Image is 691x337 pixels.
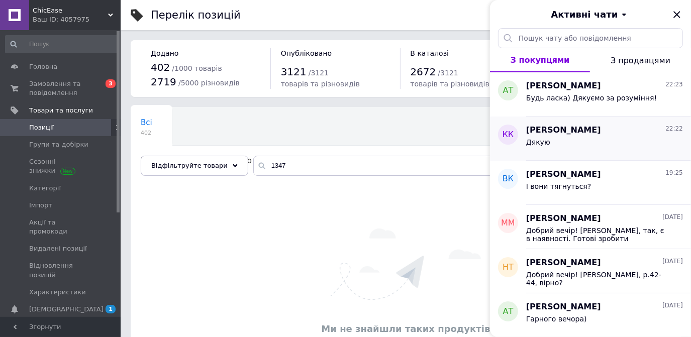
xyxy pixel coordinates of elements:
[141,129,152,137] span: 402
[29,288,86,297] span: Характеристики
[5,35,119,53] input: Пошук
[33,15,121,24] div: Ваш ID: 4057975
[281,49,332,57] span: Опубліковано
[29,140,88,149] span: Групи та добірки
[438,69,458,77] span: / 3121
[29,184,61,193] span: Категорії
[490,249,691,293] button: НТ[PERSON_NAME][DATE]Добрий вечір! [PERSON_NAME], р.42-44, вірно?
[151,76,176,88] span: 2719
[331,229,481,300] img: Нічого не знайдено
[29,79,93,97] span: Замовлення та повідомлення
[503,306,514,317] span: АТ
[671,9,683,21] button: Закрити
[411,49,449,57] span: В каталозі
[490,72,691,117] button: АТ[PERSON_NAME]22:23Будь ласка) Дякуємо за розуміння!
[662,213,683,221] span: [DATE]
[526,213,601,224] span: [PERSON_NAME]
[253,156,671,176] input: Пошук по назві позиції, артикулу і пошуковим запитам
[106,305,116,313] span: 1
[29,106,93,115] span: Товари та послуги
[29,157,93,175] span: Сезонні знижки
[665,80,683,89] span: 22:23
[29,244,87,253] span: Видалені позиції
[29,123,54,132] span: Позиції
[136,322,676,335] div: Ми не знайшли таких продуктів
[281,66,307,78] span: 3121
[151,162,228,169] span: Відфільтруйте товари
[141,118,152,127] span: Всі
[501,217,515,229] span: ММ
[518,8,663,21] button: Активні чати
[29,261,93,279] span: Відновлення позицій
[526,271,669,287] span: Добрий вечір! [PERSON_NAME], р.42-44, вірно?
[29,218,93,236] span: Акції та промокоди
[490,117,691,161] button: КК[PERSON_NAME]22:22Дякую
[526,125,601,136] span: [PERSON_NAME]
[503,85,514,96] span: АТ
[662,301,683,310] span: [DATE]
[29,62,57,71] span: Головна
[178,79,240,87] span: / 5000 різновидів
[490,48,590,72] button: З покупцями
[526,94,657,102] span: Будь ласка) Дякуємо за розуміння!
[526,80,601,92] span: [PERSON_NAME]
[526,301,601,313] span: [PERSON_NAME]
[106,79,116,88] span: 3
[411,80,489,88] span: товарів та різновидів
[662,257,683,266] span: [DATE]
[526,182,591,190] span: І вони тягнуться?
[503,262,514,273] span: НТ
[172,64,222,72] span: / 1000 товарів
[309,69,329,77] span: / 3121
[498,28,683,48] input: Пошук чату або повідомлення
[526,257,601,269] span: [PERSON_NAME]
[665,125,683,133] span: 22:22
[526,169,601,180] span: [PERSON_NAME]
[503,173,514,185] span: ВК
[29,305,104,314] span: [DEMOGRAPHIC_DATA]
[151,10,241,21] div: Перелік позицій
[665,169,683,177] span: 19:25
[511,55,570,65] span: З покупцями
[526,315,587,323] span: Гарного вечора)
[281,80,360,88] span: товарів та різновидів
[151,49,178,57] span: Додано
[611,56,670,65] span: З продавцями
[490,161,691,205] button: ВК[PERSON_NAME]19:25І вони тягнуться?
[33,6,108,15] span: ChicEase
[503,129,514,141] span: КК
[141,156,252,165] span: Пошукові запити не додано
[526,227,669,243] span: Добрий вечір! [PERSON_NAME], так, є в наявності. Готові зробити замовлення?
[411,66,436,78] span: 2672
[526,138,550,146] span: Дякую
[151,61,170,73] span: 402
[490,205,691,249] button: ММ[PERSON_NAME][DATE]Добрий вечір! [PERSON_NAME], так, є в наявності. Готові зробити замовлення?
[590,48,691,72] button: З продавцями
[29,201,52,210] span: Імпорт
[551,8,618,21] span: Активні чати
